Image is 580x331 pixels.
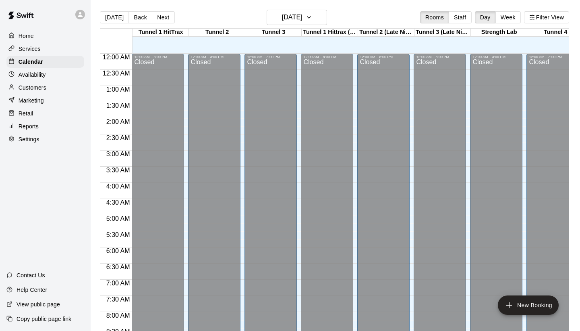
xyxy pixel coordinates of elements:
div: Tunnel 3 (Late Night) [414,29,471,36]
span: 4:30 AM [104,199,132,206]
span: 7:00 AM [104,280,132,287]
span: 12:30 AM [101,70,132,77]
a: Availability [6,69,84,81]
p: Calendar [19,58,43,66]
div: 12:00 AM – 3:00 PM [529,55,576,59]
p: Help Center [17,286,47,294]
p: Contact Us [17,271,45,279]
span: 5:00 AM [104,215,132,222]
p: Copy public page link [17,315,71,323]
p: Services [19,45,41,53]
div: 12:00 AM – 3:00 PM [191,55,238,59]
div: 12:00 AM – 3:00 PM [472,55,520,59]
span: 5:30 AM [104,231,132,238]
div: 12:00 AM – 8:00 PM [303,55,351,59]
span: 1:00 AM [104,86,132,93]
p: Home [19,32,34,40]
button: Back [128,11,152,23]
span: 6:30 AM [104,264,132,270]
button: Day [475,11,496,23]
p: View public page [17,300,60,308]
a: Customers [6,82,84,94]
button: add [498,295,559,315]
a: Settings [6,133,84,145]
h6: [DATE] [282,12,302,23]
button: Rooms [420,11,449,23]
p: Availability [19,71,46,79]
p: Reports [19,122,39,130]
a: Marketing [6,94,84,107]
p: Marketing [19,96,44,105]
span: 2:30 AM [104,134,132,141]
span: 3:30 AM [104,167,132,174]
p: Customers [19,84,46,92]
div: Tunnel 3 [245,29,302,36]
p: Retail [19,109,33,117]
div: 12:00 AM – 3:00 PM [247,55,294,59]
a: Retail [6,107,84,119]
button: [DATE] [100,11,129,23]
button: Filter View [524,11,569,23]
p: Settings [19,135,39,143]
span: 7:30 AM [104,296,132,303]
div: Tunnel 2 (Late Night) [358,29,414,36]
div: Tunnel 1 Hittrax (Late Night) [302,29,358,36]
a: Calendar [6,56,84,68]
span: 12:00 AM [101,54,132,61]
div: Tunnel 2 [189,29,245,36]
span: 2:00 AM [104,118,132,125]
span: 1:30 AM [104,102,132,109]
a: Services [6,43,84,55]
button: Week [495,11,521,23]
div: 12:00 AM – 3:00 PM [134,55,182,59]
button: Staff [449,11,472,23]
div: Tunnel 1 HitTrax [133,29,189,36]
span: 3:00 AM [104,151,132,157]
span: 8:00 AM [104,312,132,319]
a: Reports [6,120,84,132]
button: [DATE] [267,10,327,25]
div: 12:00 AM – 8:00 PM [360,55,407,59]
a: Home [6,30,84,42]
span: 4:00 AM [104,183,132,190]
div: Strength Lab [471,29,527,36]
span: 6:00 AM [104,247,132,254]
div: 12:00 AM – 8:00 PM [416,55,464,59]
button: Next [152,11,174,23]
